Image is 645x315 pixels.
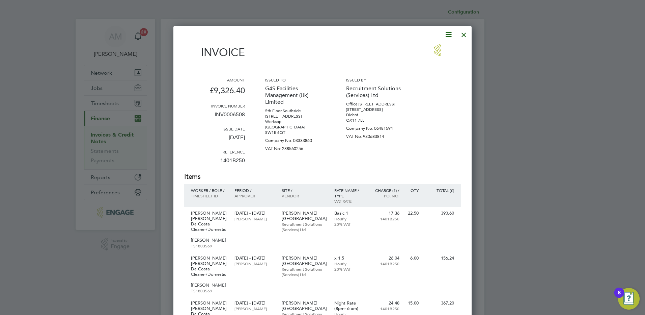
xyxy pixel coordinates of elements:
[346,82,407,101] p: Recruitment Solutions (Services) Ltd
[618,288,640,310] button: Open Resource Center, 8 new notifications
[346,118,407,123] p: OX11 7LL
[191,211,228,227] p: [PERSON_NAME] [PERSON_NAME] Da Costa
[370,211,399,216] p: 17.36
[370,306,399,311] p: 1401B250
[334,198,364,204] p: VAT rate
[265,114,326,119] p: [STREET_ADDRESS]
[191,193,228,198] p: Timesheet ID
[370,300,399,306] p: 24.48
[282,211,328,221] p: [PERSON_NAME][GEOGRAPHIC_DATA]
[282,256,328,266] p: [PERSON_NAME][GEOGRAPHIC_DATA]
[406,211,419,216] p: 22.50
[234,306,275,311] p: [PERSON_NAME]
[234,188,275,193] p: Period /
[234,216,275,221] p: [PERSON_NAME]
[346,101,407,107] p: Office [STREET_ADDRESS]
[334,211,364,216] p: Basic 1
[406,300,419,306] p: 15.00
[370,256,399,261] p: 26.04
[370,188,399,193] p: Charge (£) /
[265,143,326,151] p: VAT No: 238560256
[282,193,328,198] p: Vendor
[234,261,275,266] p: [PERSON_NAME]
[334,256,364,261] p: x 1.5
[434,44,461,56] img: rec-solutions-logo-remittance.png
[282,300,328,311] p: [PERSON_NAME][GEOGRAPHIC_DATA]
[334,261,364,266] p: Hourly
[234,193,275,198] p: Approver
[265,135,326,143] p: Company No: 03333860
[282,188,328,193] p: Site /
[191,272,228,288] p: Cleaner/Domestic - [PERSON_NAME]
[184,126,245,131] h3: Issue date
[334,300,364,311] p: Night Rate (8pm- 6 am)
[406,256,419,261] p: 6.00
[184,172,461,181] h2: Items
[184,82,245,103] p: £9,326.40
[406,188,419,193] p: QTY
[370,193,399,198] p: Po. No.
[425,256,454,261] p: 156.24
[184,149,245,154] h3: Reference
[618,293,621,301] div: 8
[191,227,228,243] p: Cleaner/Domestic - [PERSON_NAME]
[184,77,245,82] h3: Amount
[265,82,326,108] p: G4S Facilities Management (Uk) Limited
[234,256,275,261] p: [DATE] - [DATE]
[265,124,326,130] p: [GEOGRAPHIC_DATA]
[346,107,407,112] p: [STREET_ADDRESS]
[191,288,228,293] p: TS1803569
[370,261,399,266] p: 1401B250
[334,188,364,198] p: Rate name / type
[370,216,399,221] p: 1401B250
[184,103,245,108] h3: Invoice number
[191,188,228,193] p: Worker / Role /
[265,77,326,82] h3: Issued to
[184,131,245,149] p: [DATE]
[425,300,454,306] p: 367.20
[334,221,364,227] p: 20% VAT
[282,221,328,232] p: Recruitment Solutions (Services) Ltd
[191,243,228,248] p: TS1803569
[425,188,454,193] p: Total (£)
[234,300,275,306] p: [DATE] - [DATE]
[346,77,407,82] h3: Issued by
[184,108,245,126] p: INV0006508
[265,130,326,135] p: SW1E 6QT
[184,46,245,59] h1: Invoice
[191,256,228,272] p: [PERSON_NAME] [PERSON_NAME] Da Costa
[265,119,326,124] p: Worksop
[425,211,454,216] p: 390.60
[346,123,407,131] p: Company No: 06481594
[265,108,326,114] p: 5th Floor Southside
[184,154,245,172] p: 1401B250
[334,266,364,272] p: 20% VAT
[334,216,364,221] p: Hourly
[346,112,407,118] p: Didcot
[282,266,328,277] p: Recruitment Solutions (Services) Ltd
[234,211,275,216] p: [DATE] - [DATE]
[346,131,407,139] p: VAT No: 930683814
